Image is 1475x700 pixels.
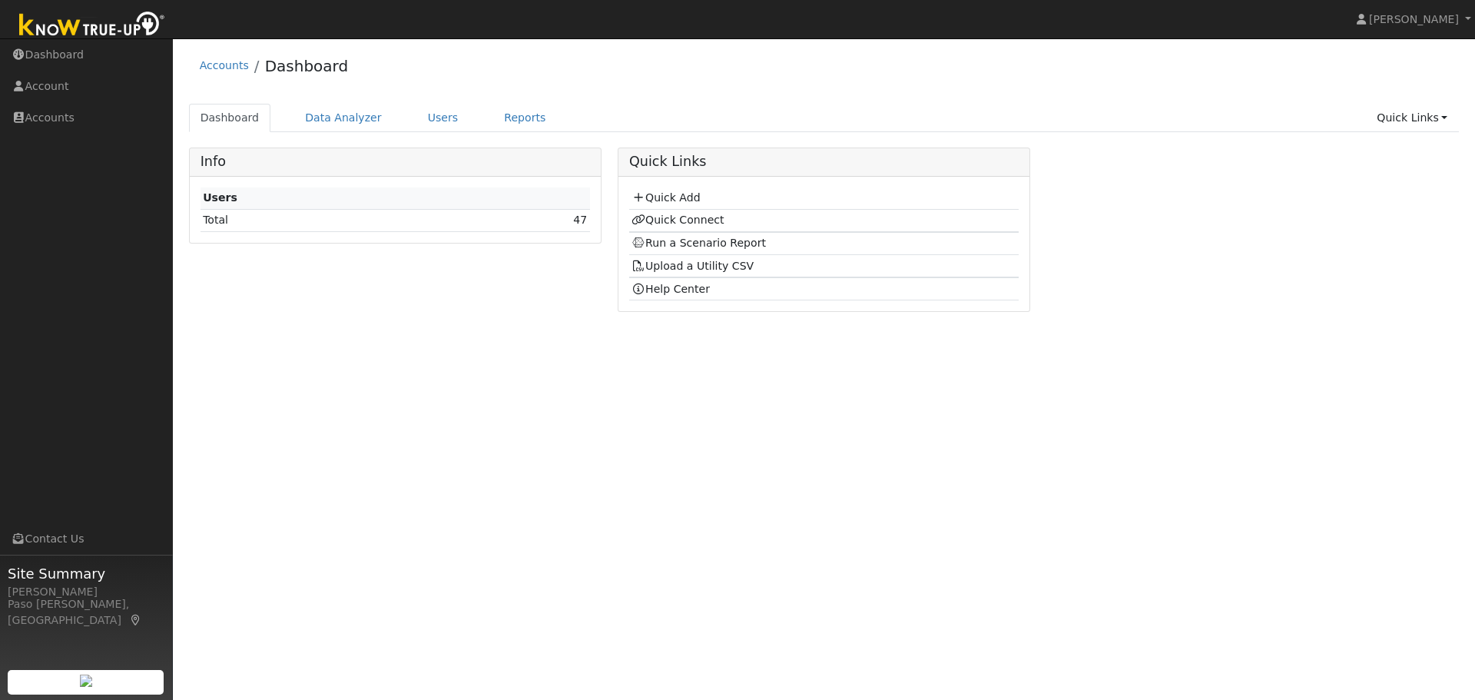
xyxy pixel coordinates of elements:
span: [PERSON_NAME] [1369,13,1459,25]
div: [PERSON_NAME] [8,584,164,600]
img: Know True-Up [12,8,173,43]
a: Dashboard [189,104,271,132]
a: Accounts [200,59,249,71]
a: Dashboard [265,57,349,75]
span: Site Summary [8,563,164,584]
img: retrieve [80,675,92,687]
a: Quick Links [1365,104,1459,132]
a: Reports [492,104,557,132]
a: Users [416,104,470,132]
a: Map [129,614,143,626]
a: Data Analyzer [293,104,393,132]
div: Paso [PERSON_NAME], [GEOGRAPHIC_DATA] [8,596,164,629]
